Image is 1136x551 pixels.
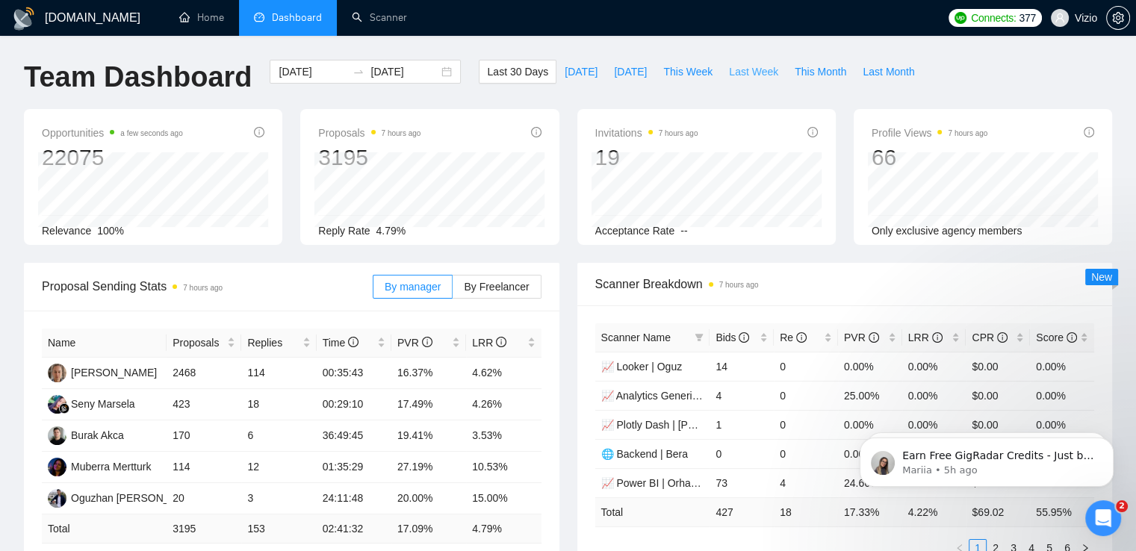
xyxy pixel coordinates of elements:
[48,364,66,382] img: SK
[872,124,988,142] span: Profile Views
[167,329,241,358] th: Proposals
[1116,500,1128,512] span: 2
[167,420,241,452] td: 170
[710,497,774,526] td: 427
[348,337,359,347] span: info-circle
[1030,497,1094,526] td: 55.95 %
[601,448,688,460] a: 🌐 Backend | Bera
[1107,12,1129,24] span: setting
[318,225,370,237] span: Reply Rate
[659,129,698,137] time: 7 hours ago
[241,329,316,358] th: Replies
[466,358,541,389] td: 4.62%
[42,143,183,172] div: 22075
[241,483,316,514] td: 3
[167,483,241,514] td: 20
[595,124,698,142] span: Invitations
[48,489,66,508] img: OT
[844,331,879,343] span: PVR
[42,514,167,544] td: Total
[1106,12,1130,24] a: setting
[863,63,914,80] span: Last Month
[1091,271,1112,283] span: New
[472,337,506,349] span: LRR
[565,63,598,80] span: [DATE]
[466,420,541,452] td: 3.53%
[932,332,943,343] span: info-circle
[774,410,838,439] td: 0
[71,364,157,381] div: [PERSON_NAME]
[1067,332,1077,343] span: info-circle
[601,477,713,489] a: 📈 Power BI | Orhan 🚢
[71,427,124,443] div: Burak Akca
[71,396,135,412] div: Seny Marsela
[531,127,541,137] span: info-circle
[601,361,683,373] a: 📈 Looker | Oguz
[48,366,157,378] a: SK[PERSON_NAME]
[97,225,124,237] span: 100%
[391,452,466,483] td: 27.19%
[955,12,966,24] img: upwork-logo.png
[496,337,506,347] span: info-circle
[247,334,299,351] span: Replies
[854,60,922,84] button: Last Month
[48,397,135,409] a: SMSeny Marsela
[710,439,774,468] td: 0
[774,381,838,410] td: 0
[869,332,879,343] span: info-circle
[902,352,966,381] td: 0.00%
[595,497,710,526] td: Total
[42,277,373,296] span: Proposal Sending Stats
[42,225,91,237] span: Relevance
[1030,352,1094,381] td: 0.00%
[391,514,466,544] td: 17.09 %
[59,403,69,414] img: gigradar-bm.png
[422,337,432,347] span: info-circle
[317,420,391,452] td: 36:49:45
[774,352,838,381] td: 0
[972,331,1007,343] span: CPR
[780,331,807,343] span: Re
[167,358,241,389] td: 2468
[774,439,838,468] td: 0
[872,225,1022,237] span: Only exclusive agency members
[595,143,698,172] div: 19
[382,129,421,137] time: 7 hours ago
[838,352,902,381] td: 0.00%
[721,60,786,84] button: Last Week
[774,468,838,497] td: 4
[71,490,202,506] div: Oguzhan [PERSON_NAME]
[391,358,466,389] td: 16.37%
[601,390,735,402] a: 📈 Analytics Generic | Orhan
[323,337,359,349] span: Time
[710,352,774,381] td: 14
[796,332,807,343] span: info-circle
[1055,13,1065,23] span: user
[710,381,774,410] td: 4
[167,389,241,420] td: 423
[614,63,647,80] span: [DATE]
[680,225,687,237] span: --
[1036,331,1076,343] span: Score
[795,63,846,80] span: This Month
[595,275,1095,293] span: Scanner Breakdown
[908,331,943,343] span: LRR
[317,483,391,514] td: 24:11:48
[167,452,241,483] td: 114
[318,143,420,172] div: 3195
[317,452,391,483] td: 01:35:29
[729,63,778,80] span: Last Week
[719,281,759,289] time: 7 hours ago
[601,331,671,343] span: Scanner Name
[120,129,182,137] time: a few seconds ago
[595,225,675,237] span: Acceptance Rate
[838,381,902,410] td: 25.00%
[655,60,721,84] button: This Week
[391,389,466,420] td: 17.49%
[241,358,316,389] td: 114
[807,127,818,137] span: info-circle
[997,332,1008,343] span: info-circle
[48,458,66,476] img: MM
[173,334,224,351] span: Proposals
